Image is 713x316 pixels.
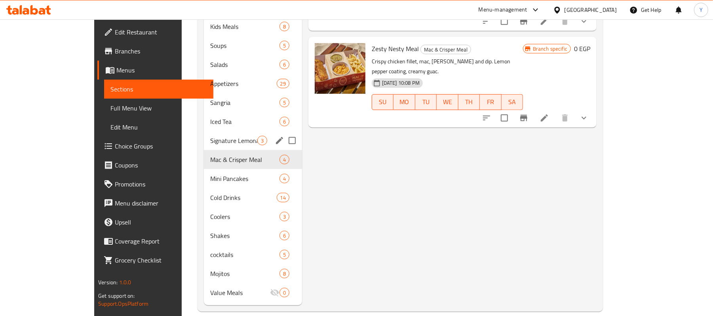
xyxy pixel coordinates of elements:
[279,288,289,297] div: items
[115,27,207,37] span: Edit Restaurant
[700,6,703,14] span: Y
[115,46,207,56] span: Branches
[574,12,593,31] button: show more
[458,94,480,110] button: TH
[110,103,207,113] span: Full Menu View
[315,43,365,94] img: Zesty Nesty Meal
[98,291,135,301] span: Get support on:
[280,289,289,297] span: 0
[279,60,289,69] div: items
[97,213,213,232] a: Upsell
[115,198,207,208] span: Menu disclaimer
[579,17,589,26] svg: Show Choices
[514,12,533,31] button: Branch-specific-item
[110,84,207,94] span: Sections
[104,99,213,118] a: Full Menu View
[110,122,207,132] span: Edit Menu
[277,79,289,88] div: items
[210,212,279,221] span: Coolers
[394,94,415,110] button: MO
[210,155,279,164] span: Mac & Crisper Meal
[496,110,513,126] span: Select to update
[277,194,289,202] span: 14
[514,109,533,128] button: Branch-specific-item
[204,17,302,36] div: Kids Meals8
[210,79,277,88] span: Appetizers
[280,118,289,126] span: 6
[115,236,207,246] span: Coverage Report
[104,118,213,137] a: Edit Menu
[418,96,434,108] span: TU
[97,23,213,42] a: Edit Restaurant
[119,277,131,287] span: 1.0.0
[98,299,148,309] a: Support.OpsPlatform
[280,175,289,183] span: 4
[210,174,279,183] div: Mini Pancakes
[555,12,574,31] button: delete
[375,96,390,108] span: SU
[280,232,289,240] span: 6
[420,45,471,54] div: Mac & Crisper Meal
[204,112,302,131] div: Iced Tea6
[477,109,496,128] button: sort-choices
[496,13,513,30] span: Select to update
[204,55,302,74] div: Salads6
[480,94,501,110] button: FR
[279,117,289,126] div: items
[210,98,279,107] span: Sangria
[440,96,455,108] span: WE
[372,57,523,76] p: Crispy chicken fillet, mac, [PERSON_NAME] and dip. Lemon pepper coating, creamy guac.
[279,231,289,240] div: items
[280,23,289,30] span: 8
[280,156,289,164] span: 4
[210,60,279,69] span: Salads
[565,6,617,14] div: [GEOGRAPHIC_DATA]
[280,270,289,278] span: 8
[279,269,289,278] div: items
[279,22,289,31] div: items
[97,137,213,156] a: Choice Groups
[204,169,302,188] div: Mini Pancakes4
[210,269,279,278] span: Mojitos
[279,250,289,259] div: items
[210,288,270,297] span: Value Meals
[477,12,496,31] button: sort-choices
[115,160,207,170] span: Coupons
[277,80,289,88] span: 29
[210,41,279,50] span: Soups
[280,251,289,259] span: 5
[555,109,574,128] button: delete
[210,193,277,202] span: Cold Drinks
[257,136,267,145] div: items
[279,41,289,50] div: items
[483,96,498,108] span: FR
[502,94,523,110] button: SA
[204,283,302,302] div: Value Meals0
[379,79,423,87] span: [DATE] 10:08 PM
[204,245,302,264] div: cocktails5
[210,136,257,145] span: Signature Lemonade
[97,194,213,213] a: Menu disclaimer
[574,109,593,128] button: show more
[115,255,207,265] span: Grocery Checklist
[210,117,279,126] span: Iced Tea
[98,277,118,287] span: Version:
[116,65,207,75] span: Menus
[104,80,213,99] a: Sections
[540,17,549,26] a: Edit menu item
[210,231,279,240] span: Shakes
[115,141,207,151] span: Choice Groups
[204,207,302,226] div: Coolers3
[204,131,302,150] div: Signature Lemonade3edit
[115,179,207,189] span: Promotions
[574,43,590,54] h6: 0 EGP
[210,250,279,259] span: cocktails
[115,217,207,227] span: Upsell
